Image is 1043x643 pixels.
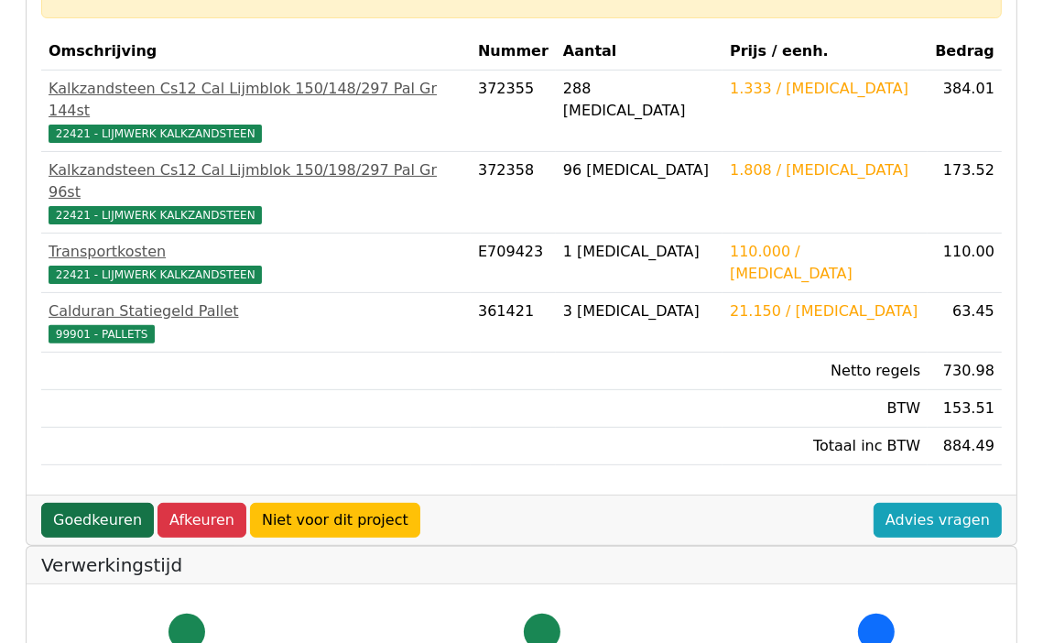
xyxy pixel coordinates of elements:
span: 99901 - PALLETS [49,325,155,343]
td: 730.98 [928,353,1002,390]
a: Transportkosten22421 - LIJMWERK KALKZANDSTEEN [49,241,463,285]
td: 884.49 [928,428,1002,465]
td: 384.01 [928,71,1002,152]
td: 372358 [471,152,556,234]
th: Nummer [471,33,556,71]
th: Aantal [556,33,722,71]
td: E709423 [471,234,556,293]
a: Advies vragen [874,503,1002,538]
a: Afkeuren [158,503,246,538]
a: Goedkeuren [41,503,154,538]
td: 153.51 [928,390,1002,428]
a: Kalkzandsteen Cs12 Cal Lijmblok 150/198/297 Pal Gr 96st22421 - LIJMWERK KALKZANDSTEEN [49,159,463,225]
div: Calduran Statiegeld Pallet [49,300,463,322]
td: 361421 [471,293,556,353]
th: Bedrag [928,33,1002,71]
td: BTW [722,390,928,428]
div: 3 [MEDICAL_DATA] [563,300,715,322]
div: 1 [MEDICAL_DATA] [563,241,715,263]
a: Niet voor dit project [250,503,420,538]
th: Prijs / eenh. [722,33,928,71]
div: 288 [MEDICAL_DATA] [563,78,715,122]
th: Omschrijving [41,33,471,71]
td: 63.45 [928,293,1002,353]
td: 173.52 [928,152,1002,234]
div: Kalkzandsteen Cs12 Cal Lijmblok 150/148/297 Pal Gr 144st [49,78,463,122]
div: 1.333 / [MEDICAL_DATA] [730,78,920,100]
div: Kalkzandsteen Cs12 Cal Lijmblok 150/198/297 Pal Gr 96st [49,159,463,203]
div: 96 [MEDICAL_DATA] [563,159,715,181]
td: Netto regels [722,353,928,390]
div: 110.000 / [MEDICAL_DATA] [730,241,920,285]
span: 22421 - LIJMWERK KALKZANDSTEEN [49,266,262,284]
td: 372355 [471,71,556,152]
span: 22421 - LIJMWERK KALKZANDSTEEN [49,125,262,143]
a: Calduran Statiegeld Pallet99901 - PALLETS [49,300,463,344]
div: Transportkosten [49,241,463,263]
a: Kalkzandsteen Cs12 Cal Lijmblok 150/148/297 Pal Gr 144st22421 - LIJMWERK KALKZANDSTEEN [49,78,463,144]
div: 1.808 / [MEDICAL_DATA] [730,159,920,181]
td: Totaal inc BTW [722,428,928,465]
span: 22421 - LIJMWERK KALKZANDSTEEN [49,206,262,224]
div: 21.150 / [MEDICAL_DATA] [730,300,920,322]
h5: Verwerkingstijd [41,554,1002,576]
td: 110.00 [928,234,1002,293]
